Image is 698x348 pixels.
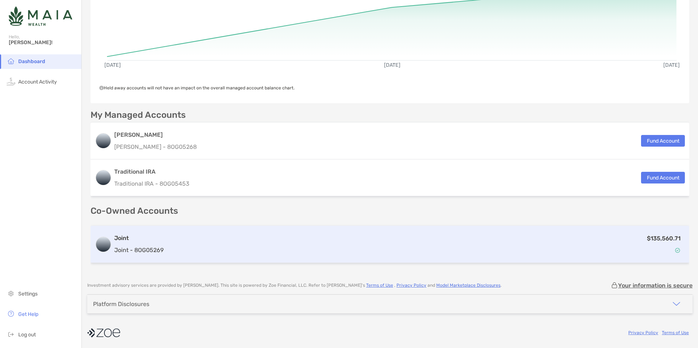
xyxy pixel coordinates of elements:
a: Privacy Policy [396,283,426,288]
a: Model Marketplace Disclosures [436,283,501,288]
p: My Managed Accounts [91,111,186,120]
button: Fund Account [641,135,685,147]
span: Held away accounts will not have an impact on the overall managed account balance chart. [99,85,295,90]
img: logo account [96,170,111,185]
p: Your information is secure [618,282,693,289]
a: Terms of Use [366,283,393,288]
p: $135,560.71 [647,234,680,243]
img: logout icon [7,330,15,339]
img: settings icon [7,289,15,298]
h3: [PERSON_NAME] [114,131,197,139]
button: Fund Account [641,172,685,183]
p: Investment advisory services are provided by [PERSON_NAME] . This site is powered by Zoe Financia... [87,283,502,288]
p: Co-Owned Accounts [91,206,689,216]
img: Account Status icon [675,248,680,253]
span: Settings [18,291,38,297]
img: activity icon [7,77,15,86]
img: household icon [7,57,15,65]
img: company logo [87,325,120,341]
img: get-help icon [7,309,15,318]
text: [DATE] [384,62,400,68]
img: icon arrow [672,299,681,308]
a: Terms of Use [662,330,689,335]
p: [PERSON_NAME] - 8OG05268 [114,142,197,151]
div: Platform Disclosures [93,301,149,308]
span: [PERSON_NAME]! [9,39,77,46]
h3: Joint [114,234,164,243]
p: Traditional IRA - 8OG05453 [114,179,189,188]
text: [DATE] [104,62,121,68]
span: Dashboard [18,58,45,65]
p: Joint - 8OG05269 [114,245,164,255]
span: Log out [18,332,36,338]
img: logo account [96,134,111,148]
a: Privacy Policy [628,330,658,335]
h3: Traditional IRA [114,167,189,176]
img: Zoe Logo [9,3,72,29]
span: Get Help [18,311,38,317]
text: [DATE] [663,62,680,68]
span: Account Activity [18,79,57,85]
img: logo account [96,237,111,252]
